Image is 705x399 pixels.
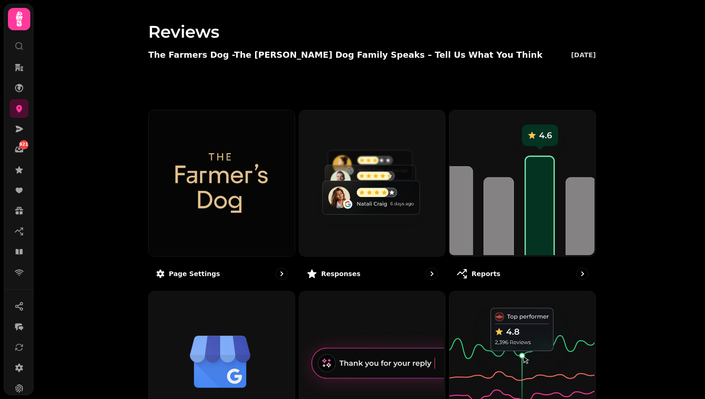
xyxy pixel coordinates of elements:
svg: go to [578,269,587,278]
a: 921 [10,140,28,159]
p: [DATE] [571,50,596,60]
p: Page settings [169,269,220,278]
p: The Farmers Dog - The [PERSON_NAME] Dog Family Speaks – Tell Us What You Think [148,48,542,61]
svg: go to [427,269,436,278]
a: ResponsesResponses [299,110,446,287]
p: Reports [471,269,500,278]
svg: go to [277,269,286,278]
img: Reports [449,109,594,255]
span: 921 [20,142,28,148]
img: Responses [298,109,444,255]
img: The Farmer’s Dog Family Speaks – Tell Us What You Think [167,153,276,213]
a: The Farmer’s Dog Family Speaks – Tell Us What You ThinkPage settings [148,110,295,287]
p: Responses [321,269,360,278]
a: ReportsReports [449,110,596,287]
